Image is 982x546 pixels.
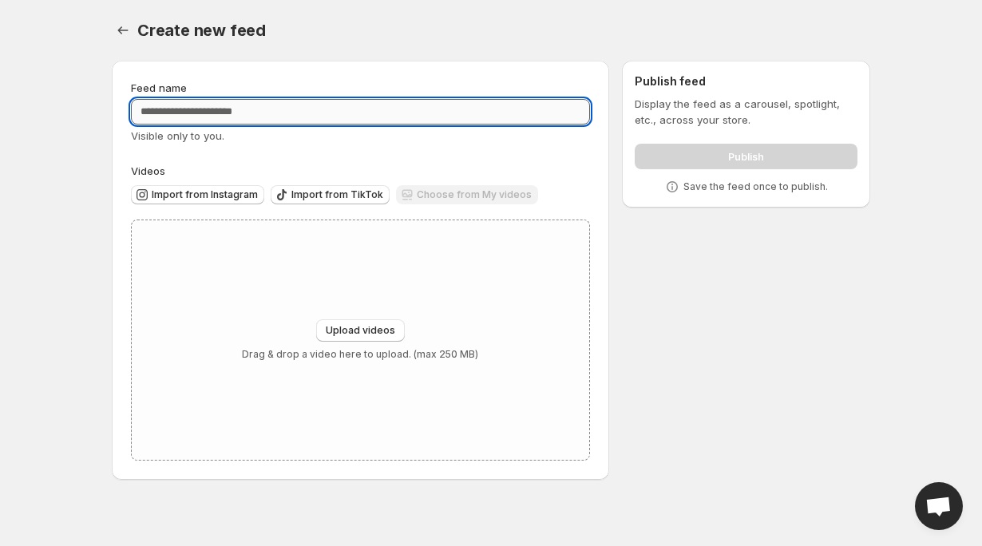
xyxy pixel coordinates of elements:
[291,188,383,201] span: Import from TikTok
[635,73,857,89] h2: Publish feed
[137,21,266,40] span: Create new feed
[316,319,405,342] button: Upload videos
[112,19,134,42] button: Settings
[131,129,224,142] span: Visible only to you.
[131,81,187,94] span: Feed name
[131,185,264,204] button: Import from Instagram
[683,180,828,193] p: Save the feed once to publish.
[915,482,963,530] div: Open chat
[242,348,478,361] p: Drag & drop a video here to upload. (max 250 MB)
[131,164,165,177] span: Videos
[326,324,395,337] span: Upload videos
[635,96,857,128] p: Display the feed as a carousel, spotlight, etc., across your store.
[152,188,258,201] span: Import from Instagram
[271,185,390,204] button: Import from TikTok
